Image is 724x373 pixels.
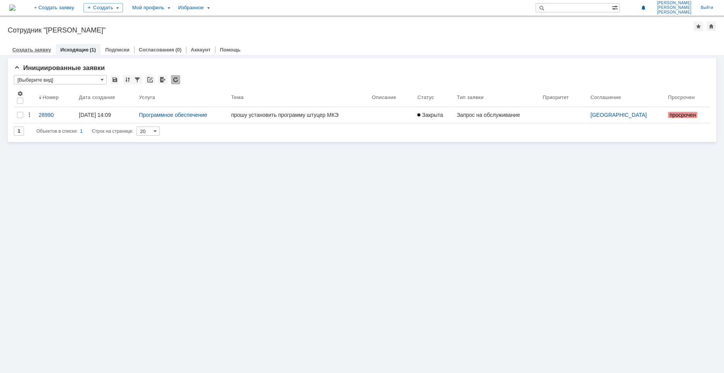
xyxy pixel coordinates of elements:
th: Соглашение [587,87,665,107]
a: Программное обеспечение [139,112,207,118]
div: Статус [417,94,434,100]
a: Закрыта [414,107,454,123]
a: просрочен [665,107,710,123]
th: Номер [36,87,76,107]
a: Исходящие [60,47,89,53]
a: Перейти на домашнюю страницу [9,5,15,11]
div: Сделать домашней страницей [707,22,716,31]
th: Тема [228,87,369,107]
div: Сохранить вид [110,75,120,84]
div: Создать [84,3,123,12]
div: Запрос на обслуживание [457,112,536,118]
div: 1 [80,127,83,136]
div: прошу установить программу штуцер МКЭ [231,112,366,118]
span: Инициированные заявки [14,64,105,72]
div: Дата создания [79,94,115,100]
span: [PERSON_NAME] [657,1,692,5]
div: Экспорт списка [158,75,167,84]
a: прошу установить программу штуцер МКЭ [228,107,369,123]
span: Объектов в списке: [36,128,78,134]
div: Скопировать ссылку на список [145,75,155,84]
div: Приоритет [543,94,569,100]
a: [GEOGRAPHIC_DATA] [591,112,647,118]
div: Сортировка... [123,75,132,84]
div: Фильтрация... [133,75,142,84]
div: (1) [90,47,96,53]
div: [DATE] 14:09 [79,112,111,118]
div: Услуга [139,94,155,100]
a: [DATE] 14:09 [76,107,136,123]
div: Обновлять список [171,75,180,84]
span: [PERSON_NAME] [657,10,692,15]
th: Дата создания [76,87,136,107]
a: Подписки [105,47,130,53]
div: Действия [26,112,32,118]
th: Приоритет [540,87,587,107]
div: Сотрудник "[PERSON_NAME]" [8,26,694,34]
span: просрочен [668,112,697,118]
div: 28990 [39,112,73,118]
span: [PERSON_NAME] [657,5,692,10]
a: Аккаунт [191,47,210,53]
th: Статус [414,87,454,107]
div: Просрочен [668,94,695,100]
div: Добавить в избранное [694,22,703,31]
div: Соглашение [591,94,621,100]
th: Тип заявки [454,87,540,107]
a: Запрос на обслуживание [454,107,540,123]
img: logo [9,5,15,11]
span: Настройки [17,91,23,97]
div: Описание [372,94,396,100]
i: Строк на странице: [36,127,133,136]
div: (0) [175,47,181,53]
div: Номер [43,94,59,100]
a: Создать заявку [12,47,51,53]
span: Расширенный поиск [612,3,620,11]
a: Согласования [139,47,174,53]
span: Закрыта [417,112,443,118]
th: Услуга [136,87,228,107]
a: Помощь [220,47,240,53]
div: Тема [231,94,244,100]
div: Тип заявки [457,94,483,100]
a: 28990 [36,107,76,123]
